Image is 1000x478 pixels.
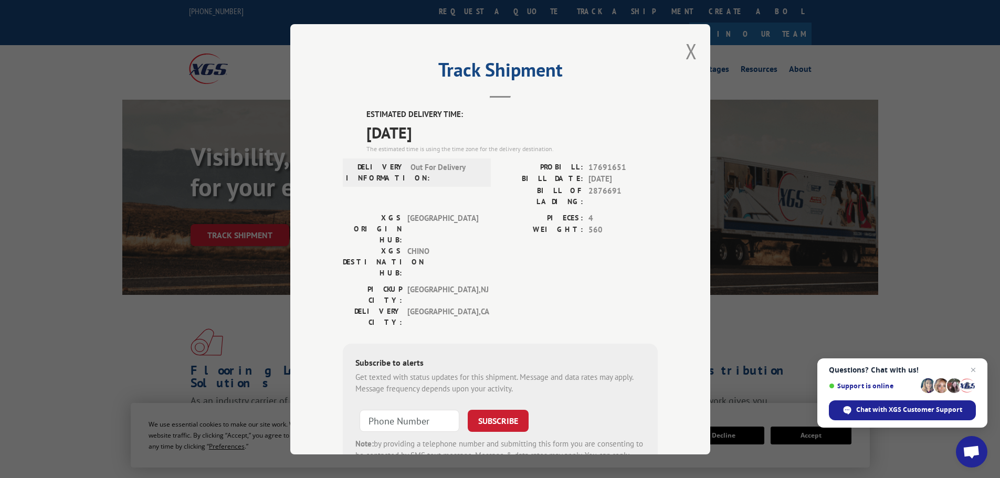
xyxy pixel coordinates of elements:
span: [GEOGRAPHIC_DATA] [407,212,478,245]
div: Open chat [956,436,987,468]
label: BILL DATE: [500,173,583,185]
span: [DATE] [588,173,658,185]
div: by providing a telephone number and submitting this form you are consenting to be contacted by SM... [355,438,645,473]
label: PROBILL: [500,161,583,173]
span: [GEOGRAPHIC_DATA] , CA [407,305,478,327]
strong: Note: [355,438,374,448]
span: 4 [588,212,658,224]
span: [DATE] [366,120,658,144]
span: [GEOGRAPHIC_DATA] , NJ [407,283,478,305]
label: DELIVERY INFORMATION: [346,161,405,183]
span: Support is online [829,382,917,390]
span: CHINO [407,245,478,278]
button: SUBSCRIBE [468,409,529,431]
span: 17691651 [588,161,658,173]
h2: Track Shipment [343,62,658,82]
span: Out For Delivery [410,161,481,183]
span: Chat with XGS Customer Support [856,405,962,415]
div: Chat with XGS Customer Support [829,400,976,420]
span: Questions? Chat with us! [829,366,976,374]
span: Close chat [967,364,980,376]
div: Get texted with status updates for this shipment. Message and data rates may apply. Message frequ... [355,371,645,395]
input: Phone Number [360,409,459,431]
span: 560 [588,224,658,236]
label: PIECES: [500,212,583,224]
label: PICKUP CITY: [343,283,402,305]
label: XGS ORIGIN HUB: [343,212,402,245]
label: BILL OF LADING: [500,185,583,207]
label: DELIVERY CITY: [343,305,402,327]
div: The estimated time is using the time zone for the delivery destination. [366,144,658,153]
div: Subscribe to alerts [355,356,645,371]
label: ESTIMATED DELIVERY TIME: [366,109,658,121]
button: Close modal [686,37,697,65]
label: WEIGHT: [500,224,583,236]
label: XGS DESTINATION HUB: [343,245,402,278]
span: 2876691 [588,185,658,207]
